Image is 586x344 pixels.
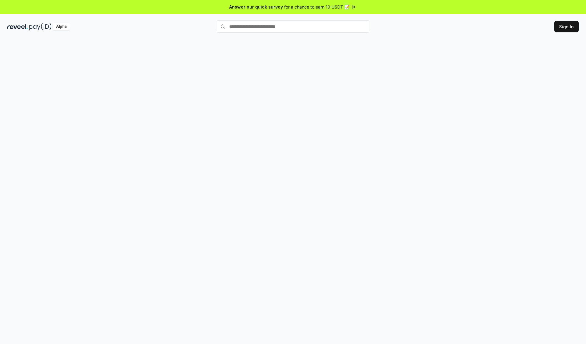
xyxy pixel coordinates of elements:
button: Sign In [554,21,579,32]
span: Answer our quick survey [229,4,283,10]
div: Alpha [53,23,70,30]
span: for a chance to earn 10 USDT 📝 [284,4,349,10]
img: pay_id [29,23,52,30]
img: reveel_dark [7,23,28,30]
